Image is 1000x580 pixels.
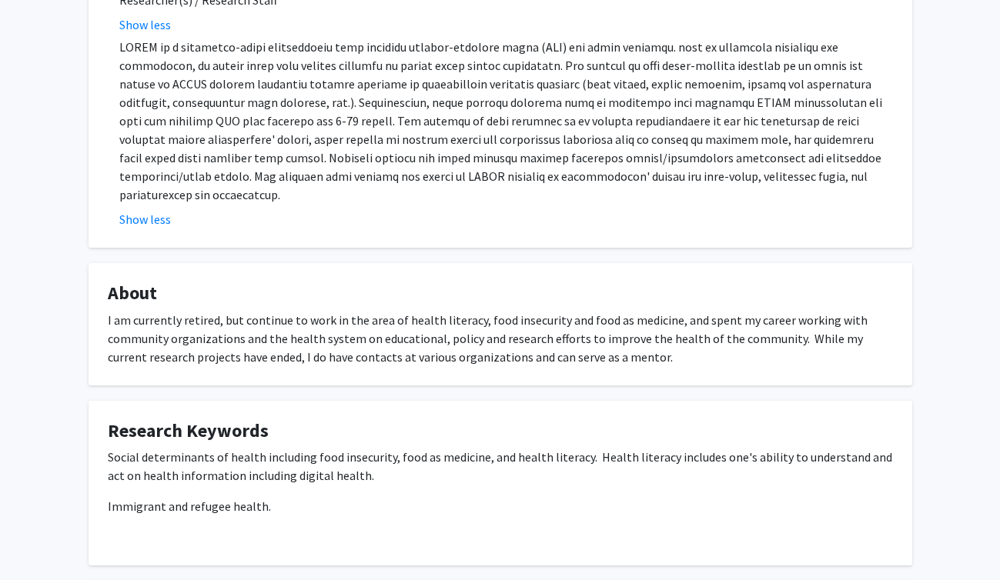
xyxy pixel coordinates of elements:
button: Show less [119,210,171,228]
iframe: Chat [12,511,65,568]
button: Show less [119,15,171,34]
p: Immigrant and refugee health. [108,497,893,515]
h4: About [108,282,893,305]
p: LOREM ip d sitametco-adipi elitseddoeiu temp incididu utlabor-etdolore magna (ALI) eni admin veni... [119,38,893,204]
div: I am currently retired, but continue to work in the area of health literacy, food insecurity and ... [108,311,893,366]
h4: Research Keywords [108,420,893,442]
p: Social determinants of health including food insecurity, food as medicine, and health literacy. H... [108,448,893,485]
